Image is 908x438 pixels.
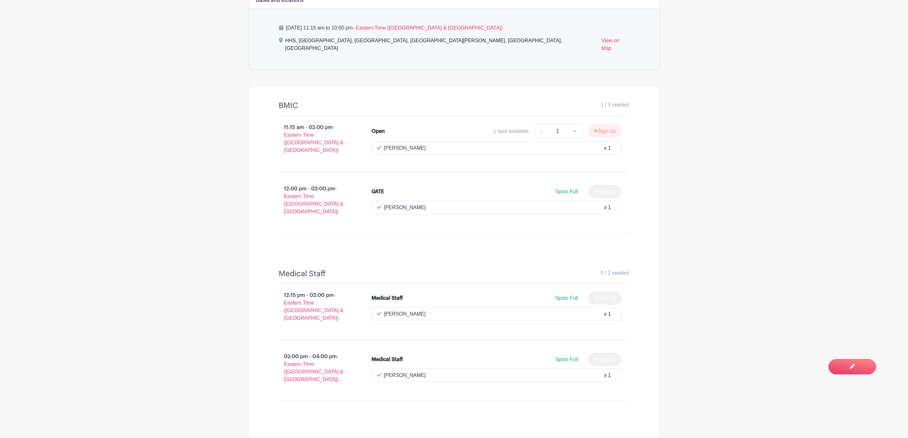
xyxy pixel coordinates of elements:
p: 02:00 pm - 04:00 pm [269,350,362,386]
div: 1 spot available [494,127,529,135]
div: x 1 [604,144,611,152]
button: Sign Up [588,125,622,138]
div: Medical Staff [372,356,403,363]
h4: Medical Staff [279,269,326,278]
div: x 1 [604,310,611,318]
a: - [534,124,549,139]
span: Spots Full [555,357,578,362]
p: 12:15 pm - 02:00 pm [269,289,362,325]
p: [PERSON_NAME] [384,310,426,318]
div: GATE [372,188,384,195]
div: HHS, [GEOGRAPHIC_DATA], [GEOGRAPHIC_DATA], [GEOGRAPHIC_DATA][PERSON_NAME], [GEOGRAPHIC_DATA], [GE... [285,37,597,55]
span: Spots Full [555,189,578,194]
div: x 1 [604,372,611,379]
div: Medical Staff [372,294,403,302]
p: [PERSON_NAME] [384,144,426,152]
p: 12:00 pm - 02:00 pm [269,182,362,218]
span: 0 / 2 needed [601,269,629,277]
a: View on Map [602,37,629,55]
p: 11:15 am - 02:00 pm [269,121,362,157]
span: - Eastern Time ([GEOGRAPHIC_DATA] & [GEOGRAPHIC_DATA]) [284,186,344,214]
div: Open [372,127,385,135]
span: - Eastern Time ([GEOGRAPHIC_DATA] & [GEOGRAPHIC_DATA]) [284,125,344,153]
span: Spots Full [555,295,578,301]
span: 1 / 3 needed [601,101,629,109]
h4: BMIC [279,101,298,110]
p: [PERSON_NAME] [384,204,426,211]
span: - Eastern Time ([GEOGRAPHIC_DATA] & [GEOGRAPHIC_DATA]) [353,25,503,31]
p: [PERSON_NAME] [384,372,426,379]
div: x 1 [604,204,611,211]
p: [DATE] 11:15 am to 10:00 pm [279,24,629,32]
a: + [567,124,583,139]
